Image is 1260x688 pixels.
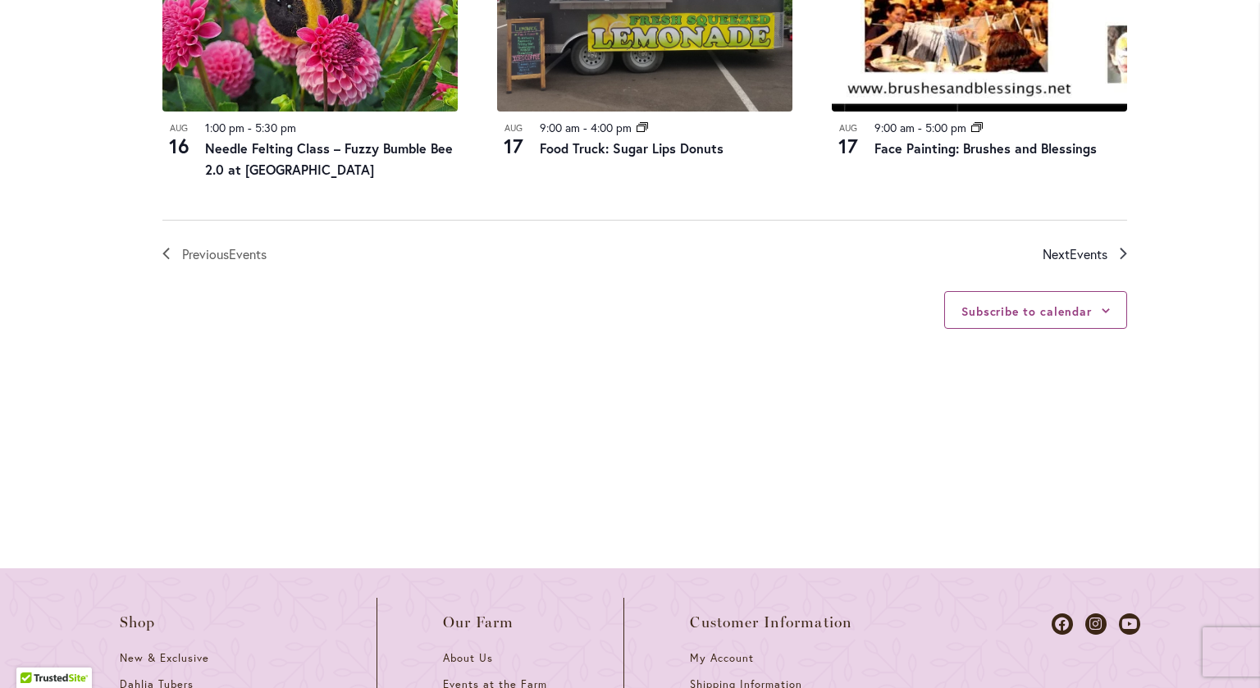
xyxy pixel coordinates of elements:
span: Next [1043,244,1107,265]
a: Face Painting: Brushes and Blessings [874,139,1097,157]
span: Aug [832,121,865,135]
span: 17 [832,132,865,160]
span: Events [1070,245,1107,262]
time: 9:00 am [540,120,580,135]
time: 9:00 am [874,120,915,135]
span: Aug [162,121,195,135]
a: Dahlias on Youtube [1119,613,1140,635]
a: Dahlias on Instagram [1085,613,1107,635]
span: About Us [443,651,493,665]
iframe: Launch Accessibility Center [12,630,58,676]
time: 1:00 pm [205,120,244,135]
span: Aug [497,121,530,135]
time: 5:00 pm [925,120,966,135]
span: 17 [497,132,530,160]
span: Events [229,245,267,262]
span: My Account [690,651,754,665]
span: Our Farm [443,614,514,631]
a: Needle Felting Class – Fuzzy Bumble Bee 2.0 at [GEOGRAPHIC_DATA] [205,139,453,178]
a: Next Events [1043,244,1127,265]
a: Previous Events [162,244,267,265]
button: Subscribe to calendar [961,303,1092,319]
a: Dahlias on Facebook [1052,613,1073,635]
time: 5:30 pm [255,120,296,135]
span: Customer Information [690,614,852,631]
span: Previous [182,244,267,265]
span: New & Exclusive [120,651,209,665]
span: Shop [120,614,156,631]
span: - [583,120,587,135]
span: 16 [162,132,195,160]
time: 4:00 pm [591,120,632,135]
span: - [248,120,252,135]
a: Food Truck: Sugar Lips Donuts [540,139,724,157]
span: - [918,120,922,135]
